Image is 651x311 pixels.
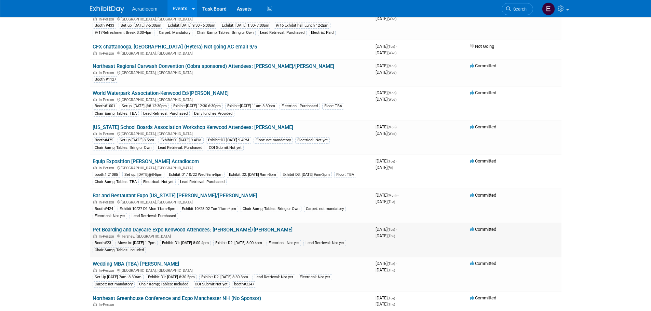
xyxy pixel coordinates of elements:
[376,70,396,75] span: [DATE]
[309,30,336,36] div: Electric: Paid
[376,199,395,204] span: [DATE]
[470,295,496,300] span: Committed
[470,193,496,198] span: Committed
[99,98,116,102] span: In-Person
[396,158,397,164] span: -
[93,240,113,246] div: Booth#23
[99,51,116,56] span: In-Person
[99,200,116,204] span: In-Person
[303,240,346,246] div: Lead Retrieval: Not yet
[93,30,154,36] div: 9/17Refreshment Break 3:30-4pm
[90,6,124,13] img: ExhibitDay
[206,137,251,143] div: Exhibit:D2 [DATE] 9-4PM
[388,51,396,55] span: (Wed)
[388,98,396,101] span: (Wed)
[396,295,397,300] span: -
[280,103,320,109] div: Electrical: Purchased
[470,158,496,164] span: Committed
[99,17,116,22] span: In-Person
[376,97,396,102] span: [DATE]
[241,206,301,212] div: Chair &amp; Tables: Bring ur Own
[388,132,396,136] span: (Wed)
[171,103,223,109] div: Exhibit:[DATE] 12:30-6:30pm
[180,206,238,212] div: Exhibit 10/28 D2 Tue 11am-4pm
[93,17,97,20] img: In-Person Event
[122,172,164,178] div: Set up: [DATE]@8-5pm
[146,274,197,280] div: Exhibit D1: [DATE] 8:30-5pm
[388,71,396,74] span: (Wed)
[511,6,527,12] span: Search
[141,111,190,117] div: Lead Retrieval: Purchased
[99,234,116,239] span: In-Person
[253,274,295,280] div: Lead Retrieval: Not yet
[93,165,370,170] div: [GEOGRAPHIC_DATA], [GEOGRAPHIC_DATA]
[388,125,396,129] span: (Mon)
[376,193,398,198] span: [DATE]
[470,124,496,129] span: Committed
[376,165,393,170] span: [DATE]
[93,97,370,102] div: [GEOGRAPHIC_DATA], [GEOGRAPHIC_DATA]
[397,193,398,198] span: -
[376,90,398,95] span: [DATE]
[93,145,153,151] div: Chair &amp; Tables: Bring ur Own
[93,158,199,165] a: Equip Exposition [PERSON_NAME] Acradiocom
[192,111,234,117] div: Daily lunches Provided
[207,145,244,151] div: COI Submit:Not yet
[397,90,398,95] span: -
[542,2,555,15] img: Elizabeth Martinez
[93,233,370,239] div: Hershey, [GEOGRAPHIC_DATA]
[304,206,346,212] div: Carpet: not mandatory
[166,23,217,29] div: Exhibit:[DATE] 9:30 - 6:30pm
[160,240,211,246] div: Exhibit D1: [DATE] 8:00-4pm
[93,213,127,219] div: Electrical: Not yet
[397,63,398,68] span: -
[220,23,271,29] div: Exhibit: [DATE] 1:30- 7:00pm
[178,179,227,185] div: Lead Retrieval: Purchased
[99,132,116,136] span: In-Person
[93,200,97,203] img: In-Person Event
[388,268,395,272] span: (Thu)
[388,200,395,204] span: (Tue)
[376,233,395,238] span: [DATE]
[195,30,256,36] div: Chair &amp; Tables: Bring ur Own
[267,240,301,246] div: Electrical: Not yet
[376,124,398,129] span: [DATE]
[93,51,97,55] img: In-Person Event
[376,227,397,232] span: [DATE]
[119,23,163,29] div: Set up: [DATE] 7-5:30pm
[225,103,277,109] div: Exhibit:[DATE] 11am-3:30pm
[388,228,395,231] span: (Tue)
[376,301,395,307] span: [DATE]
[396,261,397,266] span: -
[388,262,395,266] span: (Tue)
[376,50,396,55] span: [DATE]
[322,103,344,109] div: Floor: TBA
[93,137,115,143] div: Booth#475
[93,166,97,169] img: In-Person Event
[93,302,97,306] img: In-Person Event
[93,90,229,96] a: World Waterpark Association-Kenwood Ed/[PERSON_NAME]
[118,137,156,143] div: Set up:[DATE] 8-5pm
[93,124,293,130] a: [US_STATE] School Boards Association Workshop Kenwood Attendees: [PERSON_NAME]
[388,166,393,170] span: (Fri)
[388,296,395,300] span: (Tue)
[227,172,278,178] div: Exhibit D2: [DATE] 9am-5pm
[295,137,330,143] div: Electrical: Not yet
[388,17,396,21] span: (Wed)
[470,63,496,68] span: Committed
[93,98,97,101] img: In-Person Event
[232,281,256,287] div: booth#2247
[193,281,230,287] div: COI Submit:Not yet
[130,213,178,219] div: Lead Retrieval: Purchased
[93,132,97,135] img: In-Person Event
[376,63,398,68] span: [DATE]
[116,240,158,246] div: Move in: [DATE] 1-7pm
[93,50,370,56] div: [GEOGRAPHIC_DATA], [GEOGRAPHIC_DATA]
[199,274,250,280] div: Exhibit D2: [DATE] 8:30-3pm
[93,274,144,280] div: Set Up [DATE] 7am-:8:30Am
[396,227,397,232] span: -
[93,103,117,109] div: Booth#1001
[99,268,116,273] span: In-Person
[396,44,397,49] span: -
[120,103,169,109] div: Setup: [DATE] @8-12:30pm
